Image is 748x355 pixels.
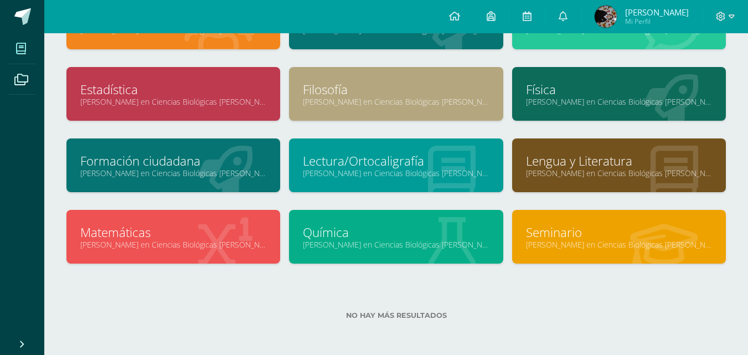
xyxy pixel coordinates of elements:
[303,239,489,250] a: [PERSON_NAME] en Ciencias Biológicas [PERSON_NAME]. CCLL en Ciencias Biológicas "A"
[526,224,712,241] a: Seminario
[80,168,266,178] a: [PERSON_NAME] en Ciencias Biológicas [PERSON_NAME]. CCLL en Ciencias Biológicas "A"
[526,152,712,169] a: Lengua y Literatura
[303,81,489,98] a: Filosofía
[80,152,266,169] a: Formación ciudadana
[80,224,266,241] a: Matemáticas
[526,168,712,178] a: [PERSON_NAME] en Ciencias Biológicas [PERSON_NAME]. CCLL en Ciencias Biológicas "A"
[595,6,617,28] img: 02a779f3d28748d14aa5fe27f05642a8.png
[303,224,489,241] a: Química
[526,96,712,107] a: [PERSON_NAME] en Ciencias Biológicas [PERSON_NAME]. CCLL en Ciencias Biológicas "A"
[303,96,489,107] a: [PERSON_NAME] en Ciencias Biológicas [PERSON_NAME]. CCLL en Ciencias Biológicas "A"
[303,152,489,169] a: Lectura/Ortocaligrafía
[526,239,712,250] a: [PERSON_NAME] en Ciencias Biológicas [PERSON_NAME]. CCLL en Ciencias Biológicas "A"
[80,81,266,98] a: Estadística
[66,311,726,320] label: No hay más resultados
[303,168,489,178] a: [PERSON_NAME] en Ciencias Biológicas [PERSON_NAME]. CCLL en Ciencias Biológicas "A"
[625,17,689,26] span: Mi Perfil
[80,239,266,250] a: [PERSON_NAME] en Ciencias Biológicas [PERSON_NAME]. CCLL en Ciencias Biológicas "A"
[80,96,266,107] a: [PERSON_NAME] en Ciencias Biológicas [PERSON_NAME]. CCLL en Ciencias Biológicas "A"
[526,81,712,98] a: Física
[625,7,689,18] span: [PERSON_NAME]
